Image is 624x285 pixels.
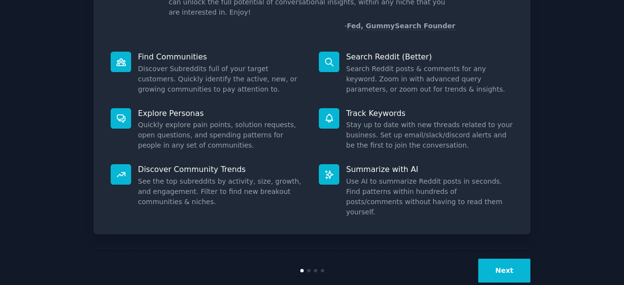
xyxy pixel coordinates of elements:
dd: Use AI to summarize Reddit posts in seconds. Find patterns within hundreds of posts/comments with... [346,176,513,217]
p: Find Communities [138,52,305,62]
p: Search Reddit (Better) [346,52,513,62]
p: Summarize with AI [346,164,513,174]
p: Discover Community Trends [138,164,305,174]
dd: See the top subreddits by activity, size, growth, and engagement. Filter to find new breakout com... [138,176,305,207]
a: Fed, GummySearch Founder [347,22,455,30]
button: Next [478,259,530,283]
dd: Search Reddit posts & comments for any keyword. Zoom in with advanced query parameters, or zoom o... [346,64,513,95]
p: Explore Personas [138,108,305,118]
p: Track Keywords [346,108,513,118]
dd: Stay up to date with new threads related to your business. Set up email/slack/discord alerts and ... [346,120,513,151]
dd: Quickly explore pain points, solution requests, open questions, and spending patterns for people ... [138,120,305,151]
div: - [344,21,455,31]
dd: Discover Subreddits full of your target customers. Quickly identify the active, new, or growing c... [138,64,305,95]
